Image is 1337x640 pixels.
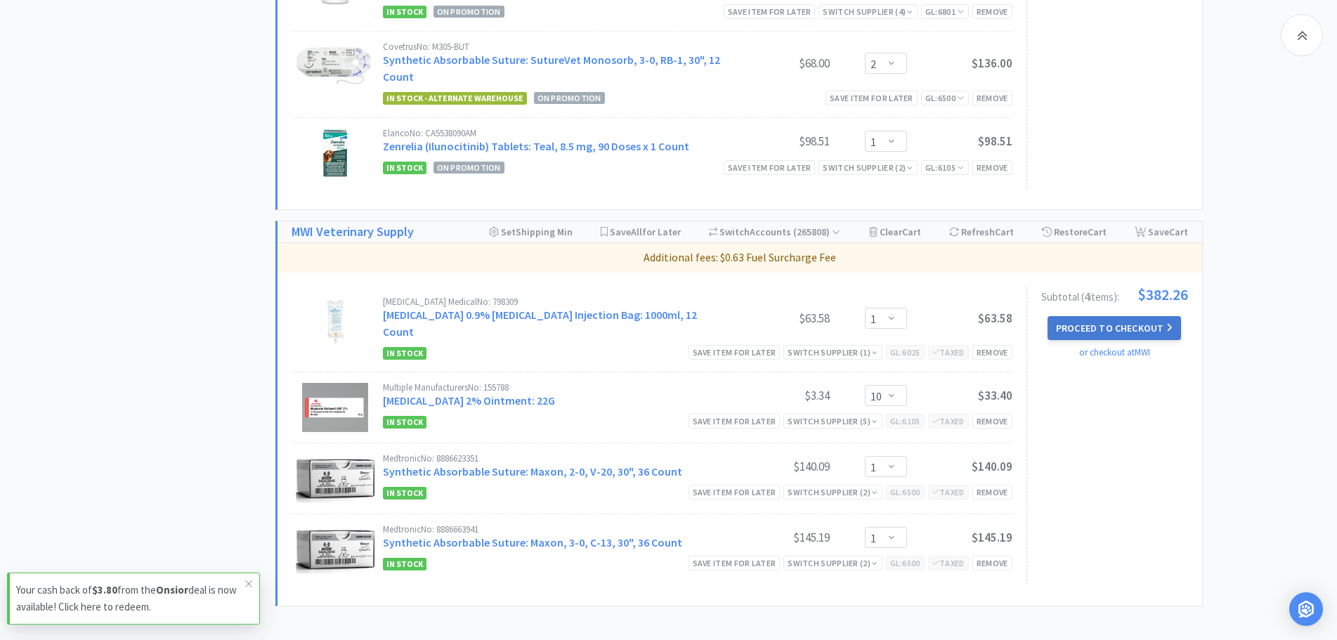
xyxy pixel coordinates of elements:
[292,42,379,90] img: 194eda693a904d41804b4e5eee065ace_19430.png
[689,556,781,570] div: Save item for later
[383,393,555,407] a: [MEDICAL_DATA] 2% Ointment: 22G
[383,6,426,18] span: In Stock
[92,583,117,596] strong: $3.80
[383,53,720,84] a: Synthetic Absorbable Suture: SutureVet Monosorb, 3-0, RB-1, 30", 12 Count
[292,222,414,242] a: MWI Veterinary Supply
[886,345,925,360] div: GL: 6025
[972,91,1012,105] div: Remove
[869,221,921,242] div: Clear
[631,226,642,238] span: All
[823,161,913,174] div: Switch Supplier ( 2 )
[972,4,1012,19] div: Remove
[823,5,913,18] div: Switch Supplier ( 4 )
[886,556,925,570] div: GL: 6500
[16,582,245,615] p: Your cash back of from the deal is now available! Click here to redeem.
[724,133,830,150] div: $98.51
[311,297,360,346] img: 1e68ca16327b49a4ae9a4690b8822f27_369712.png
[972,485,1012,499] div: Remove
[383,162,426,174] span: In Stock
[972,530,1012,545] span: $145.19
[932,416,965,426] span: Taxed
[1289,592,1323,626] div: Open Intercom Messenger
[610,226,681,238] span: Save for Later
[383,525,724,534] div: Medtronic No: 8886663941
[1041,287,1188,302] div: Subtotal ( 4 item s ):
[383,308,697,339] a: [MEDICAL_DATA] 0.9% [MEDICAL_DATA] Injection Bag: 1000ml, 12 Count
[383,464,682,478] a: Synthetic Absorbable Suture: Maxon, 2-0, V-20, 30", 36 Count
[383,139,689,153] a: Zenrelia (Ilunocitinib) Tablets: Teal, 8.5 mg, 90 Doses x 1 Count
[383,92,527,105] span: In Stock - Alternate Warehouse
[724,160,816,175] div: Save item for later
[383,454,724,463] div: Medtronic No: 8886623351
[925,6,965,17] span: GL: 6801
[932,558,965,568] span: Taxed
[383,416,426,429] span: In Stock
[788,556,878,570] div: Switch Supplier ( 2 )
[886,485,925,499] div: GL: 6500
[724,4,816,19] div: Save item for later
[791,226,840,238] span: ( 265808 )
[925,93,965,103] span: GL: 6500
[689,414,781,429] div: Save item for later
[383,558,426,570] span: In Stock
[433,6,504,18] span: On Promotion
[886,414,925,429] div: GL: 6105
[1137,287,1188,302] span: $382.26
[724,387,830,404] div: $3.34
[534,92,605,104] span: On Promotion
[995,226,1014,238] span: Cart
[501,226,516,238] span: Set
[296,525,375,574] img: fb69b2feebab49de8a84d93fda98a4c1_1600.png
[978,311,1012,326] span: $63.58
[972,160,1012,175] div: Remove
[1088,226,1107,238] span: Cart
[1169,226,1188,238] span: Cart
[321,129,350,178] img: 5015e99211314ae4a1fabb9a7dbb277e_749485.png
[689,485,781,499] div: Save item for later
[972,55,1012,71] span: $136.00
[689,345,781,360] div: Save item for later
[709,221,841,242] div: Accounts
[296,454,375,503] img: 993edb8b6db24e2f90e54743f974aa34_1574.png
[724,310,830,327] div: $63.58
[283,249,1196,267] p: Additional fees: $0.63 Fuel Surcharge Fee
[302,383,368,432] img: eb7f1ed3b5e24e70a5d53ae460b64f98_169065.png
[788,485,878,499] div: Switch Supplier ( 2 )
[932,347,965,358] span: Taxed
[978,388,1012,403] span: $33.40
[1048,316,1181,340] button: Proceed to Checkout
[433,162,504,174] span: On Promotion
[972,556,1012,570] div: Remove
[972,345,1012,360] div: Remove
[383,347,426,360] span: In Stock
[972,459,1012,474] span: $140.09
[932,487,965,497] span: Taxed
[383,129,724,138] div: Elanco No: CA5538090AM
[788,414,878,428] div: Switch Supplier ( 5 )
[1042,221,1107,242] div: Restore
[724,458,830,475] div: $140.09
[1135,221,1188,242] div: Save
[902,226,921,238] span: Cart
[383,487,426,499] span: In Stock
[925,162,965,173] span: GL: 6105
[788,346,878,359] div: Switch Supplier ( 1 )
[489,221,573,242] div: Shipping Min
[826,91,918,105] div: Save item for later
[383,297,724,306] div: [MEDICAL_DATA] Medical No: 798309
[724,529,830,546] div: $145.19
[724,55,830,72] div: $68.00
[978,133,1012,149] span: $98.51
[383,383,724,392] div: Multiple Manufacturers No: 155788
[156,583,188,596] strong: Onsior
[1079,346,1150,358] a: or checkout at MWI
[719,226,750,238] span: Switch
[383,535,682,549] a: Synthetic Absorbable Suture: Maxon, 3-0, C-13, 30", 36 Count
[972,414,1012,429] div: Remove
[949,221,1014,242] div: Refresh
[383,42,724,51] div: Covetrus No: M305-BUT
